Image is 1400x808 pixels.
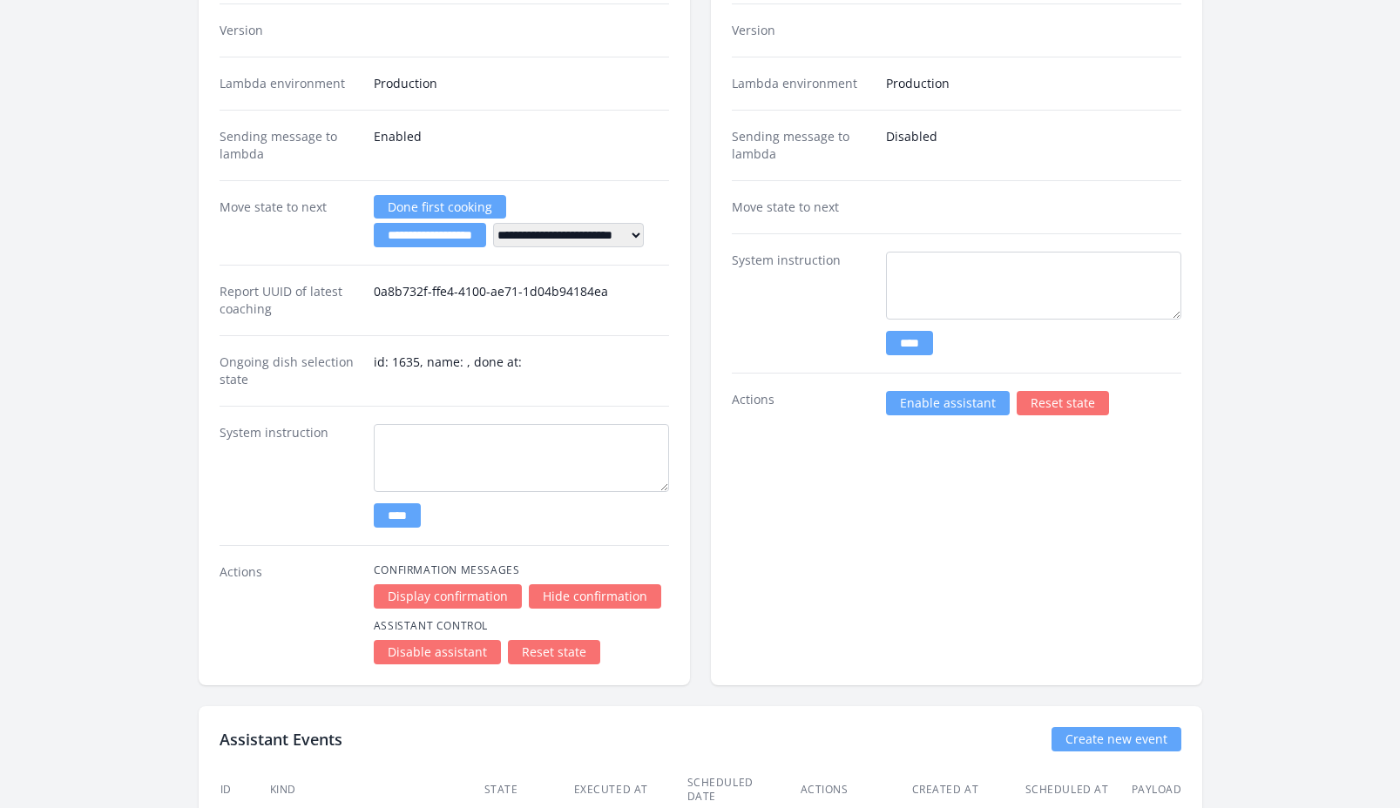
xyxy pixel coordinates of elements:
dd: Disabled [886,128,1181,163]
dt: Move state to next [220,199,360,247]
a: Done first cooking [374,195,506,219]
a: Display confirmation [374,584,522,609]
dt: Move state to next [732,199,872,216]
a: Reset state [508,640,600,664]
dd: 0a8b732f-ffe4-4100-ae71-1d04b94184ea [374,283,669,318]
h2: Assistant Events [220,727,342,751]
dd: Enabled [374,128,669,163]
h4: Assistant Control [374,619,669,633]
dt: Ongoing dish selection state [220,353,360,388]
a: Create new event [1052,727,1181,751]
dt: Lambda environment [732,75,872,92]
dt: System instruction [732,252,872,355]
dt: Version [732,22,872,39]
dd: Production [374,75,669,92]
dt: Report UUID of latest coaching [220,283,360,318]
h4: Confirmation Messages [374,563,669,577]
dt: Actions [220,563,360,664]
a: Reset state [1017,391,1109,415]
dd: Production [886,75,1181,92]
a: Disable assistant [374,640,501,664]
dt: Sending message to lambda [732,128,872,163]
a: Hide confirmation [529,584,661,609]
a: Enable assistant [886,391,1010,415]
dt: Actions [732,391,872,415]
dt: Lambda environment [220,75,360,92]
dt: System instruction [220,424,360,528]
dd: id: 1635, name: , done at: [374,353,669,388]
dt: Sending message to lambda [220,128,360,163]
dt: Version [220,22,360,39]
